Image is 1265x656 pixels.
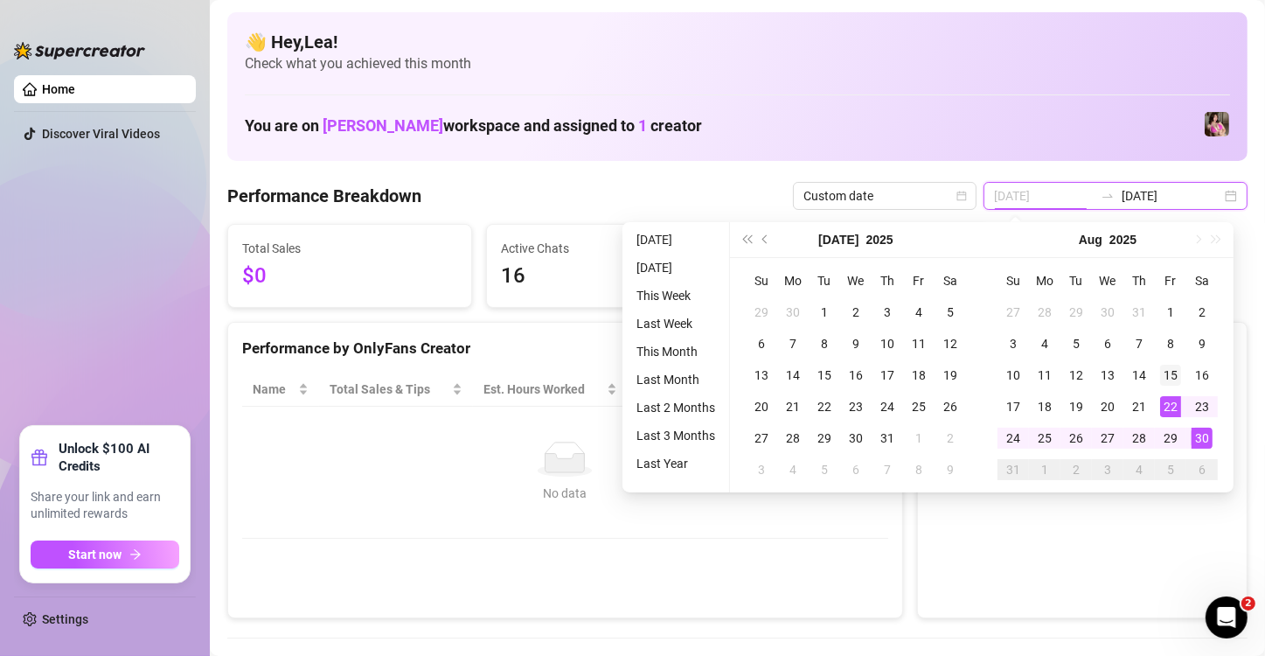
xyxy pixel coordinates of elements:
div: 11 [908,333,929,354]
span: Start now [69,548,122,562]
div: 9 [1192,333,1213,354]
div: 8 [1160,333,1181,354]
div: 3 [751,459,772,480]
li: Last 3 Months [629,425,722,446]
div: 21 [1129,396,1150,417]
td: 2025-07-23 [840,391,872,422]
th: Th [1123,265,1155,297]
td: 2025-09-01 [1029,454,1060,485]
td: 2025-07-26 [935,391,966,422]
div: 2 [845,302,866,323]
th: Th [872,265,903,297]
td: 2025-07-27 [746,422,777,454]
th: Su [746,265,777,297]
td: 2025-08-19 [1060,391,1092,422]
td: 2025-07-31 [872,422,903,454]
div: 2 [1066,459,1087,480]
td: 2025-09-06 [1186,454,1218,485]
div: 25 [908,396,929,417]
td: 2025-08-02 [1186,297,1218,328]
a: Home [42,82,75,96]
div: 21 [782,396,803,417]
td: 2025-07-15 [809,359,840,391]
td: 2025-08-31 [997,454,1029,485]
td: 2025-07-14 [777,359,809,391]
div: 12 [1066,365,1087,386]
div: 1 [1034,459,1055,480]
td: 2025-08-05 [1060,328,1092,359]
td: 2025-08-06 [840,454,872,485]
div: 2 [1192,302,1213,323]
li: [DATE] [629,257,722,278]
td: 2025-08-09 [1186,328,1218,359]
div: 30 [845,428,866,449]
td: 2025-07-05 [935,297,966,328]
div: 5 [1066,333,1087,354]
div: 4 [1034,333,1055,354]
th: Sa [935,265,966,297]
span: [PERSON_NAME] [323,116,443,135]
td: 2025-08-22 [1155,391,1186,422]
li: [DATE] [629,229,722,250]
div: 29 [751,302,772,323]
span: Share your link and earn unlimited rewards [31,489,179,523]
div: 30 [1097,302,1118,323]
td: 2025-08-29 [1155,422,1186,454]
li: Last Week [629,313,722,334]
li: Last Month [629,369,722,390]
td: 2025-07-28 [1029,297,1060,328]
span: 16 [501,260,716,293]
td: 2025-07-25 [903,391,935,422]
div: 24 [1003,428,1024,449]
div: 4 [908,302,929,323]
th: We [1092,265,1123,297]
iframe: Intercom live chat [1206,597,1248,639]
div: No data [260,484,871,503]
th: Su [997,265,1029,297]
h4: Performance Breakdown [227,184,421,208]
div: 26 [1066,428,1087,449]
td: 2025-08-10 [997,359,1029,391]
td: 2025-08-25 [1029,422,1060,454]
div: 3 [1097,459,1118,480]
button: Choose a year [1109,222,1136,257]
td: 2025-07-30 [840,422,872,454]
td: 2025-07-02 [840,297,872,328]
a: Settings [42,612,88,626]
div: 7 [877,459,898,480]
div: 6 [751,333,772,354]
div: 31 [1003,459,1024,480]
td: 2025-07-04 [903,297,935,328]
div: 20 [1097,396,1118,417]
div: 3 [877,302,898,323]
h4: 👋 Hey, Lea ! [245,30,1230,54]
span: Active Chats [501,239,716,258]
td: 2025-08-11 [1029,359,1060,391]
div: 16 [845,365,866,386]
td: 2025-06-30 [777,297,809,328]
div: 14 [1129,365,1150,386]
td: 2025-08-01 [903,422,935,454]
img: logo-BBDzfeDw.svg [14,42,145,59]
td: 2025-07-10 [872,328,903,359]
td: 2025-07-27 [997,297,1029,328]
td: 2025-08-27 [1092,422,1123,454]
div: 26 [940,396,961,417]
span: arrow-right [129,548,142,561]
td: 2025-08-26 [1060,422,1092,454]
button: Previous month (PageUp) [756,222,775,257]
td: 2025-06-29 [746,297,777,328]
div: 30 [782,302,803,323]
div: 10 [1003,365,1024,386]
td: 2025-07-29 [809,422,840,454]
td: 2025-07-03 [872,297,903,328]
div: Performance by OnlyFans Creator [242,337,888,360]
div: 23 [845,396,866,417]
td: 2025-08-12 [1060,359,1092,391]
div: 15 [1160,365,1181,386]
button: Last year (Control + left) [737,222,756,257]
div: 22 [814,396,835,417]
td: 2025-08-16 [1186,359,1218,391]
td: 2025-07-19 [935,359,966,391]
td: 2025-09-03 [1092,454,1123,485]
